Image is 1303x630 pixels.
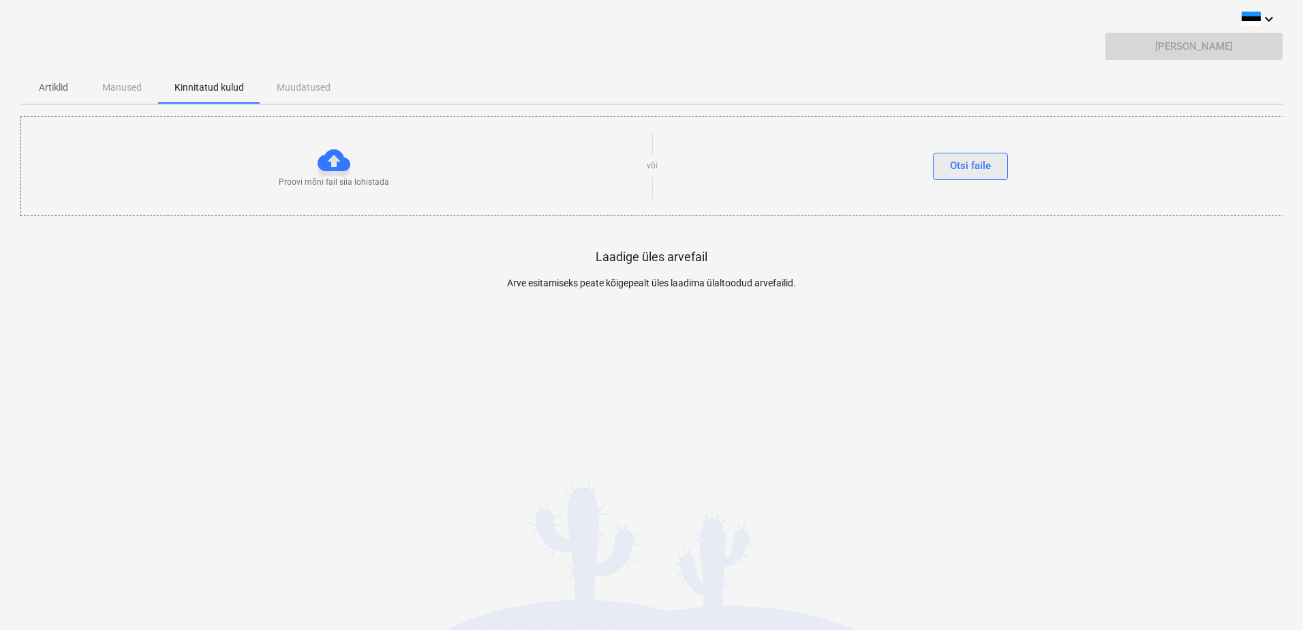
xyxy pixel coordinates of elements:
[596,249,707,265] p: Laadige üles arvefail
[933,153,1008,180] button: Otsi faile
[1261,11,1277,27] i: keyboard_arrow_down
[20,116,1284,216] div: Proovi mõni fail siia lohistadavõiOtsi faile
[336,276,967,290] p: Arve esitamiseks peate kõigepealt üles laadima ülaltoodud arvefailid.
[647,160,658,172] p: või
[279,177,389,188] p: Proovi mõni fail siia lohistada
[37,80,70,95] p: Artiklid
[174,80,244,95] p: Kinnitatud kulud
[950,157,991,175] div: Otsi faile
